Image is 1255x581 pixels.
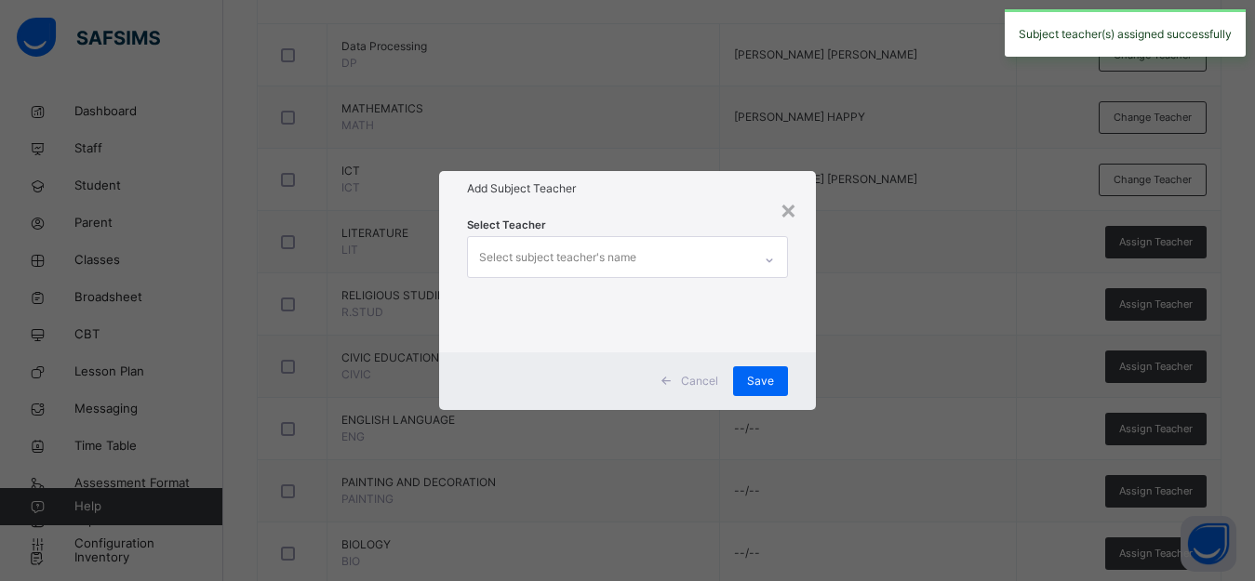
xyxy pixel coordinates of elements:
div: Subject teacher(s) assigned successfully [1005,9,1246,57]
div: × [780,190,797,229]
span: Save [747,373,774,390]
h1: Add Subject Teacher [467,180,788,197]
span: Select Teacher [467,218,546,233]
div: Select subject teacher's name [479,240,636,275]
span: Cancel [681,373,718,390]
